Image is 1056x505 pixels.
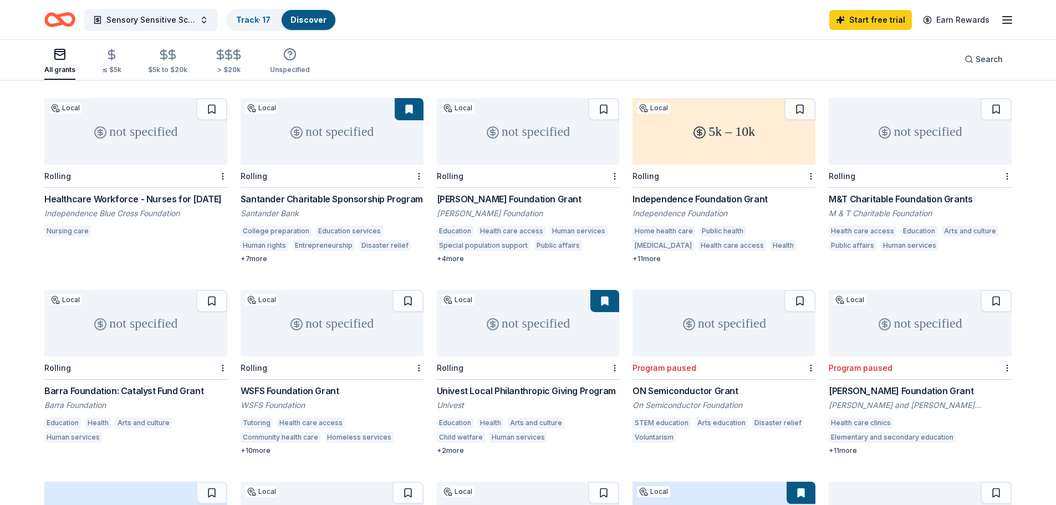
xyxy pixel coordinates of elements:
[241,384,424,397] div: WSFS Foundation Grant
[245,294,278,305] div: Local
[241,208,424,219] div: Santander Bank
[829,290,1012,455] a: not specifiedLocalProgram paused[PERSON_NAME] Foundation Grant[PERSON_NAME] and [PERSON_NAME] Fou...
[44,290,227,356] div: not specified
[833,294,866,305] div: Local
[441,103,475,114] div: Local
[241,417,273,429] div: Tutoring
[829,98,1012,254] a: not specifiedRollingM&T Charitable Foundation GrantsM & T Charitable FoundationHealth care access...
[241,240,288,251] div: Human rights
[752,417,804,429] div: Disaster relief
[441,486,475,497] div: Local
[441,294,475,305] div: Local
[437,254,620,263] div: + 4 more
[534,240,582,251] div: Public affairs
[214,44,243,80] button: > $20k
[829,432,956,443] div: Elementary and secondary education
[632,171,659,181] div: Rolling
[829,400,1012,411] div: [PERSON_NAME] and [PERSON_NAME] Foundation
[698,240,766,251] div: Health care access
[49,103,82,114] div: Local
[437,290,620,455] a: not specifiedLocalRollingUnivest Local Philanthropic Giving ProgramUnivestEducationHealthArts and...
[437,446,620,455] div: + 2 more
[829,417,893,429] div: Health care clinics
[637,486,670,497] div: Local
[44,171,71,181] div: Rolling
[437,384,620,397] div: Univest Local Philanthropic Giving Program
[437,240,530,251] div: Special population support
[976,53,1003,66] span: Search
[44,417,81,429] div: Education
[632,240,694,251] div: [MEDICAL_DATA]
[245,103,278,114] div: Local
[829,171,855,181] div: Rolling
[437,98,620,263] a: not specifiedLocalRolling[PERSON_NAME] Foundation Grant[PERSON_NAME] FoundationEducationHealth ca...
[437,290,620,356] div: not specified
[44,65,75,74] div: All grants
[508,417,564,429] div: Arts and culture
[632,417,691,429] div: STEM education
[632,192,815,206] div: Independence Foundation Grant
[102,44,121,80] button: ≤ $5k
[44,432,102,443] div: Human services
[632,363,696,373] div: Program paused
[881,240,938,251] div: Human services
[437,192,620,206] div: [PERSON_NAME] Foundation Grant
[241,363,267,373] div: Rolling
[829,240,876,251] div: Public affairs
[489,432,547,443] div: Human services
[241,98,424,263] a: not specifiedLocalRollingSantander Charitable Sponsorship ProgramSantander BankCollege preparatio...
[241,290,424,455] a: not specifiedLocalRollingWSFS Foundation GrantWSFS FoundationTutoringHealth care accessCommunity ...
[829,384,1012,397] div: [PERSON_NAME] Foundation Grant
[44,226,91,237] div: Nursing care
[632,226,695,237] div: Home health care
[241,192,424,206] div: Santander Charitable Sponsorship Program
[632,400,815,411] div: On Semiconductor Foundation
[632,290,815,446] a: not specifiedProgram pausedON Semiconductor GrantOn Semiconductor FoundationSTEM educationArts ed...
[829,10,912,30] a: Start free trial
[226,9,336,31] button: Track· 17Discover
[829,446,1012,455] div: + 11 more
[632,290,815,356] div: not specified
[241,171,267,181] div: Rolling
[437,226,473,237] div: Education
[84,9,217,31] button: Sensory Sensitive School
[44,400,227,411] div: Barra Foundation
[478,226,545,237] div: Health care access
[316,226,383,237] div: Education services
[916,10,996,30] a: Earn Rewards
[148,44,187,80] button: $5k to $20k
[241,226,312,237] div: College preparation
[241,400,424,411] div: WSFS Foundation
[550,226,608,237] div: Human services
[44,98,227,165] div: not specified
[829,290,1012,356] div: not specified
[148,65,187,74] div: $5k to $20k
[44,208,227,219] div: Independence Blue Cross Foundation
[44,7,75,33] a: Home
[632,98,815,165] div: 5k – 10k
[277,417,345,429] div: Health care access
[901,226,937,237] div: Education
[437,432,485,443] div: Child welfare
[695,417,748,429] div: Arts education
[632,384,815,397] div: ON Semiconductor Grant
[236,15,271,24] a: Track· 17
[241,446,424,455] div: + 10 more
[270,65,310,74] div: Unspecified
[106,13,195,27] span: Sensory Sensitive School
[829,226,896,237] div: Health care access
[437,98,620,165] div: not specified
[245,486,278,497] div: Local
[85,417,111,429] div: Health
[214,65,243,74] div: > $20k
[44,192,227,206] div: Healthcare Workforce - Nurses for [DATE]
[115,417,172,429] div: Arts and culture
[956,48,1012,70] button: Search
[241,98,424,165] div: not specified
[437,417,473,429] div: Education
[44,43,75,80] button: All grants
[241,432,320,443] div: Community health care
[829,363,892,373] div: Program paused
[437,363,463,373] div: Rolling
[632,98,815,263] a: 5k – 10kLocalRollingIndependence Foundation GrantIndependence FoundationHome health carePublic he...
